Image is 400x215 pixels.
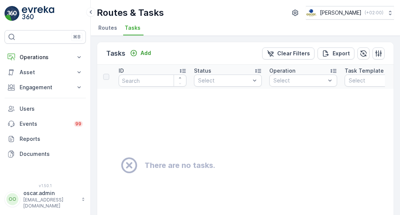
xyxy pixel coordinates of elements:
[365,10,383,16] p: ( +02:00 )
[20,84,71,91] p: Engagement
[20,105,83,113] p: Users
[345,67,384,75] p: Task Template
[333,50,350,57] p: Export
[262,47,315,59] button: Clear Filters
[5,183,86,188] span: v 1.50.1
[194,67,211,75] p: Status
[5,50,86,65] button: Operations
[277,50,310,57] p: Clear Filters
[23,189,78,197] p: oscar.admin
[125,24,140,32] span: Tasks
[20,69,71,76] p: Asset
[5,131,86,146] a: Reports
[6,193,18,205] div: OO
[98,24,117,32] span: Routes
[20,53,71,61] p: Operations
[269,67,295,75] p: Operation
[106,48,125,59] p: Tasks
[5,80,86,95] button: Engagement
[20,135,83,143] p: Reports
[5,6,20,21] img: logo
[306,6,394,20] button: [PERSON_NAME](+02:00)
[5,65,86,80] button: Asset
[318,47,354,59] button: Export
[140,49,151,57] p: Add
[23,197,78,209] p: [EMAIL_ADDRESS][DOMAIN_NAME]
[145,160,215,171] h2: There are no tasks.
[198,77,250,84] p: Select
[273,77,325,84] p: Select
[119,75,186,87] input: Search
[5,189,86,209] button: OOoscar.admin[EMAIL_ADDRESS][DOMAIN_NAME]
[5,146,86,162] a: Documents
[320,9,362,17] p: [PERSON_NAME]
[127,49,154,58] button: Add
[97,7,164,19] p: Routes & Tasks
[119,67,124,75] p: ID
[20,120,69,128] p: Events
[22,6,54,21] img: logo_light-DOdMpM7g.png
[73,34,81,40] p: ⌘B
[20,150,83,158] p: Documents
[75,121,81,127] p: 99
[5,101,86,116] a: Users
[306,9,317,17] img: basis-logo_rgb2x.png
[5,116,86,131] a: Events99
